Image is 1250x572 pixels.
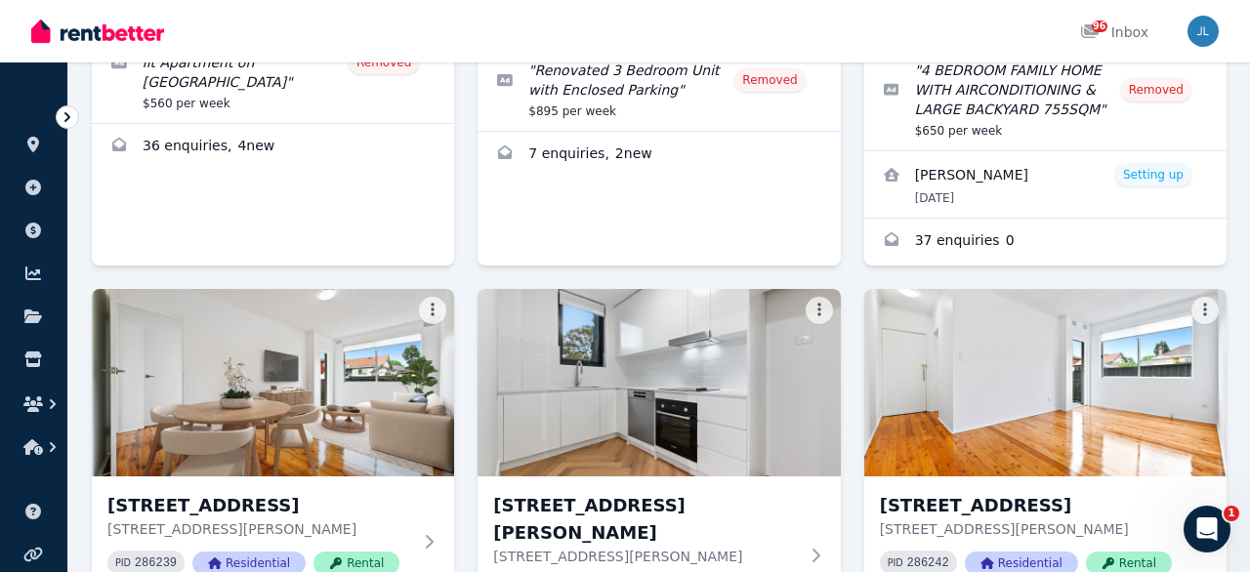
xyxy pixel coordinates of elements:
[880,519,1184,539] p: [STREET_ADDRESS][PERSON_NAME]
[1191,297,1219,324] button: More options
[880,492,1184,519] h3: [STREET_ADDRESS]
[1092,20,1107,32] span: 96
[478,289,840,476] img: 2/25 Charles Street, Five Dock
[115,557,131,568] small: PID
[92,289,454,476] img: 2/2 Neale Street, Belmore
[1187,16,1219,47] img: Joanne Lau
[864,151,1227,218] a: View details for Thomas Foldvary
[1184,506,1230,552] iframe: Intercom live chat
[135,556,177,570] code: 286239
[107,492,411,519] h3: [STREET_ADDRESS]
[419,297,446,324] button: More options
[107,519,411,539] p: [STREET_ADDRESS][PERSON_NAME]
[31,17,164,46] img: RentBetter
[478,49,840,131] a: Edit listing: Renovated 3 Bedroom Unit with Enclosed Parking
[864,219,1227,266] a: Enquiries for 2-4 Yovan Court, Loganlea
[92,21,454,123] a: Edit listing: Renovated 2 Bedroom Sun lit Apartment on Quite Street
[806,297,833,324] button: More options
[92,124,454,171] a: Enquiries for 1/2 Neale Street, Belmore
[1224,506,1239,521] span: 1
[493,492,797,547] h3: [STREET_ADDRESS][PERSON_NAME]
[864,49,1227,150] a: Edit listing: 4 BEDROOM FAMILY HOME WITH AIRCONDITIONING & LARGE BACKYARD 755SQM
[493,547,797,566] p: [STREET_ADDRESS][PERSON_NAME]
[478,132,840,179] a: Enquiries for 1/25 Charles Street, Five Dock
[888,557,903,568] small: PID
[1080,22,1148,42] div: Inbox
[864,289,1227,476] img: 3/2 Neale Street, Belmore
[907,556,949,570] code: 286242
